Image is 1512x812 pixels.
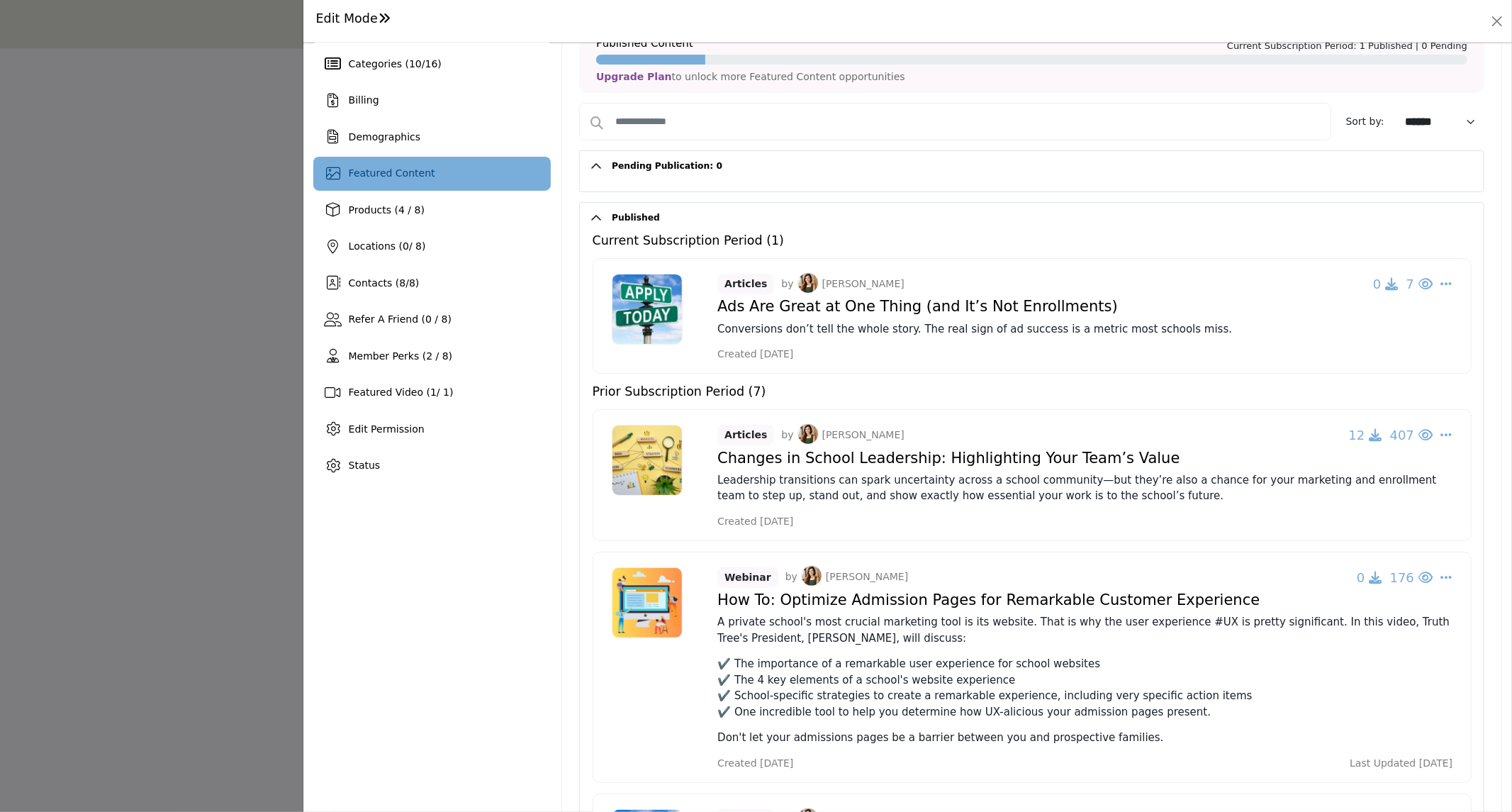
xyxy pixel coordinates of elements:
span: Status [349,460,381,471]
button: Select Dropdown Options [1433,270,1453,299]
span: Articles [717,425,774,445]
button: Close [1487,11,1507,31]
span: 0 [1357,570,1365,585]
button: 176 [1382,564,1433,592]
span: 176 [1390,570,1414,585]
button: Published [602,203,1484,233]
img: image [797,423,819,445]
span: 16 [425,58,438,69]
img: image [797,272,819,294]
label: Sort by: [1346,114,1393,129]
span: Refer A Friend (0 / 8) [349,313,452,325]
img: image [801,565,822,586]
h2: Published Content [596,37,693,50]
p: by [PERSON_NAME] [781,274,904,295]
h5: Prior Subscription Period (7) [593,384,766,399]
button: 12 [1340,421,1382,450]
span: 0 [1373,277,1381,291]
span: 1 [430,386,437,398]
span: 12 [1349,428,1365,443]
p: Current Subscription Period: 1 Published | 0 Pending [1227,39,1467,53]
select: Default select example [1400,110,1484,134]
p: A private school's most crucial marketing tool is its website. That is why the user experience #U... [717,614,1452,646]
p: ✔️ The importance of a remarkable user experience for school websites ✔️ The 4 key elements of a ... [717,656,1452,720]
img: No logo [612,274,683,345]
span: Locations ( / 8) [349,240,426,252]
div: Progress In % [596,55,705,65]
h4: Ads Are Great at One Thing (and It’s Not Enrollments) [717,298,1452,316]
span: Demographics [349,131,420,143]
input: Search Content [579,103,1331,140]
p: Leadership transitions can spark uncertainty across a school community—but they’re also a chance ... [717,472,1452,504]
p: Don't let your admissions pages be a barrier between you and prospective families. [717,730,1452,746]
span: Categories ( / ) [349,58,442,69]
button: Select Dropdown Options [1433,564,1453,592]
span: Edit Permission [349,423,425,435]
button: Pending Publication: 0 [602,151,1484,182]
img: No logo [612,567,683,638]
span: Articles [717,274,774,294]
p: by [PERSON_NAME] [785,567,908,588]
span: Created [DATE] [717,514,793,529]
span: Created [DATE] [717,756,793,771]
button: 0 [1365,270,1399,299]
button: Select Dropdown Options [1433,421,1453,450]
button: 0 [1349,564,1383,592]
h4: Changes in School Leadership: Highlighting Your Team’s Value [717,450,1452,467]
p: by [PERSON_NAME] [781,425,904,446]
p: Conversions don’t tell the whole story. The real sign of ad success is a metric most schools miss. [717,321,1452,338]
span: Webinar [717,567,778,588]
button: 7 [1398,270,1433,299]
span: Billing [349,94,379,106]
h4: How To: Optimize Admission Pages for Remarkable Customer Experience [717,591,1452,609]
button: 407 [1382,421,1433,450]
span: Featured Video ( / 1) [349,386,454,398]
span: Featured Content [349,167,435,179]
h5: Current Subscription Period (1) [593,233,785,248]
img: No logo [612,425,683,496]
span: Products (4 / 8) [349,204,425,216]
a: Upgrade Plan [596,71,672,82]
span: 0 [403,240,409,252]
span: Contacts ( / ) [349,277,420,289]
span: 7 [1406,277,1414,291]
span: 407 [1390,428,1414,443]
span: Created [DATE] [717,347,793,362]
span: Last Updated [DATE] [1350,756,1452,771]
span: 8 [399,277,405,289]
span: Member Perks (2 / 8) [349,350,453,362]
h1: Edit Mode [316,11,391,26]
p: to unlock more Featured Content opportunities [596,69,1467,84]
span: 8 [409,277,415,289]
span: 10 [409,58,422,69]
